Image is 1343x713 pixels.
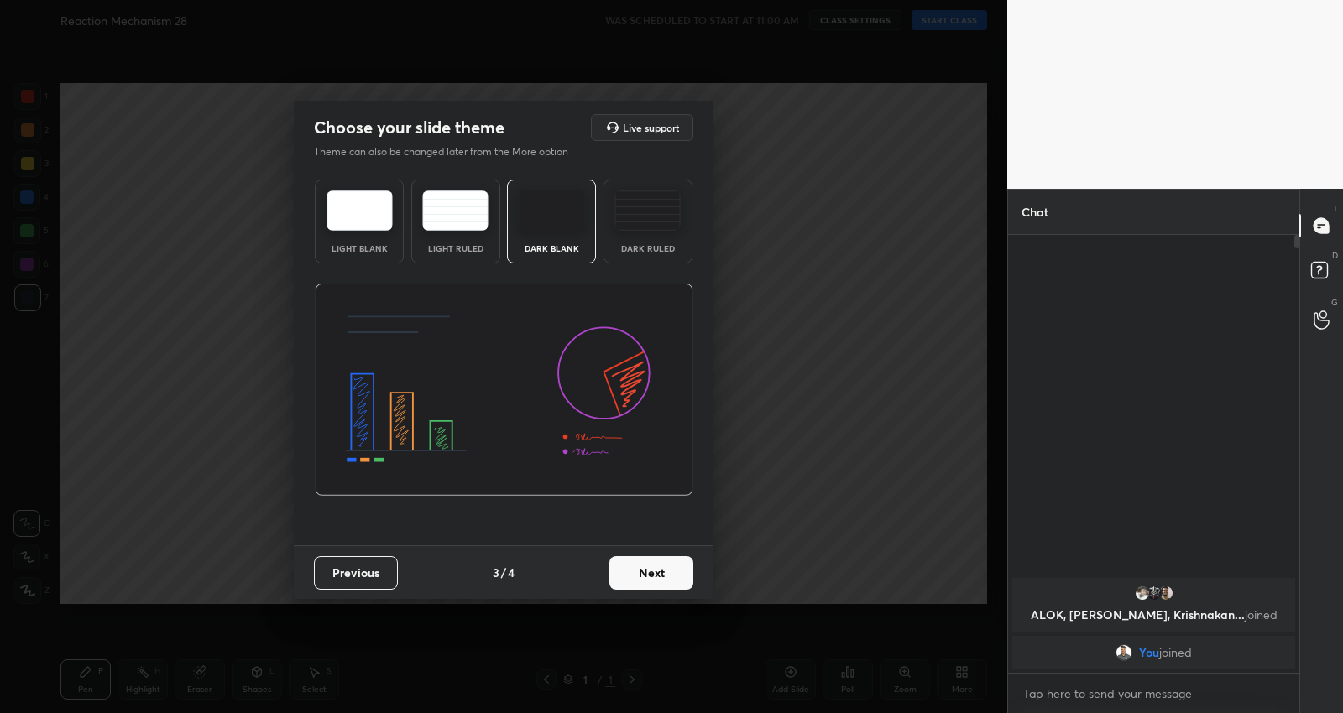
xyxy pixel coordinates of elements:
h4: / [501,564,506,581]
p: Chat [1008,190,1062,234]
p: D [1332,249,1338,262]
h4: 3 [493,564,499,581]
div: Dark Blank [518,244,585,252]
div: Dark Ruled [614,244,682,252]
div: grid [1008,575,1299,673]
p: G [1331,296,1338,309]
span: joined [1159,646,1192,659]
div: Light Ruled [422,244,489,252]
h4: 4 [508,564,515,581]
img: 8bde531fbe72457481133210b67649f5.jpg [1134,585,1151,601]
img: lightRuledTheme.5fabf969.svg [422,190,489,231]
h5: Live support [623,122,679,133]
img: darkTheme.f0cc69e5.svg [519,190,585,231]
img: darkRuledTheme.de295e13.svg [614,190,681,231]
button: Next [609,556,693,590]
p: ALOK, [PERSON_NAME], Krishnakan... [1022,608,1285,622]
h2: Choose your slide theme [314,117,504,138]
img: lightTheme.e5ed3b09.svg [327,190,393,231]
button: Previous [314,556,398,590]
img: 1881b24753b541a89cf93938dacf6847.jpg [1157,585,1174,601]
span: joined [1245,606,1278,622]
div: Light Blank [326,244,393,252]
p: Theme can also be changed later from the More option [314,144,586,159]
span: You [1139,646,1159,659]
img: e5c6b02f252e48818ca969f1ceb0ca82.jpg [1116,644,1132,661]
p: T [1333,202,1338,215]
img: darkThemeBanner.d06ce4a2.svg [315,284,693,497]
img: 3 [1146,585,1163,601]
